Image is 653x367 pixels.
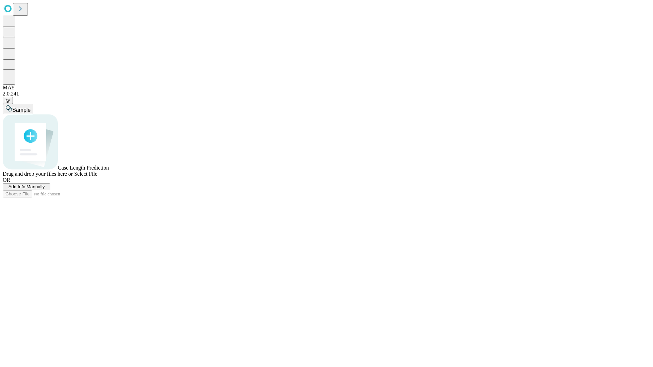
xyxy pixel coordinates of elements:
span: Add Info Manually [9,184,45,189]
span: Sample [12,107,31,113]
span: Drag and drop your files here or [3,171,73,177]
button: Sample [3,104,33,114]
span: OR [3,177,10,183]
button: @ [3,97,13,104]
button: Add Info Manually [3,183,50,190]
div: 2.0.241 [3,91,650,97]
div: MAY [3,85,650,91]
span: Select File [74,171,97,177]
span: @ [5,98,10,103]
span: Case Length Prediction [58,165,109,171]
